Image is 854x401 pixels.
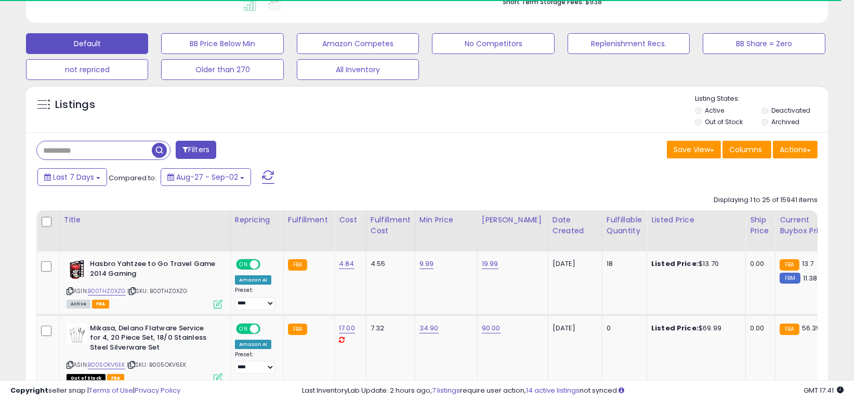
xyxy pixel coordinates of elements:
small: FBA [288,259,307,271]
a: 7 listings [432,385,460,395]
div: 4.55 [371,259,407,269]
a: 90.00 [482,323,501,333]
span: 13.7 [802,259,814,269]
span: OFF [259,260,275,269]
div: Fulfillment [288,215,330,225]
span: Last 7 Days [53,172,94,182]
div: 0 [607,324,639,333]
div: $69.99 [651,324,738,333]
img: 41u1Nw9cgtL._SL40_.jpg [67,324,87,344]
a: B00THZ0XZG [88,287,126,296]
div: [DATE] [553,259,594,269]
b: Hasbro Yahtzee to Go Travel Game 2014 Gaming [90,259,216,281]
div: Last InventoryLab Update: 2 hours ago, require user action, not synced. [302,386,844,396]
button: Amazon Competes [297,33,419,54]
span: OFF [259,324,275,333]
a: 9.99 [419,259,434,269]
label: Deactivated [771,106,810,115]
button: No Competitors [432,33,554,54]
button: Aug-27 - Sep-02 [161,168,251,186]
label: Active [705,106,724,115]
div: Listed Price [651,215,741,225]
strong: Copyright [10,385,48,395]
b: Mikasa, Delano Flatware Service for 4, 20 Piece Set, 18/0 Stainless Steel Silverware Set [90,324,216,355]
a: 19.99 [482,259,498,269]
span: 2025-09-10 17:41 GMT [804,385,844,395]
div: Preset: [235,351,275,374]
div: 18 [607,259,639,269]
span: All listings currently available for purchase on Amazon [67,300,90,309]
button: Actions [773,141,818,158]
div: 7.32 [371,324,407,333]
b: Listed Price: [651,259,699,269]
button: Older than 270 [161,59,283,80]
a: 17.00 [339,323,355,333]
span: ON [237,324,250,333]
button: Replenishment Recs. [568,33,690,54]
b: Listed Price: [651,323,699,333]
div: Repricing [235,215,279,225]
button: Last 7 Days [37,168,107,186]
button: Default [26,33,148,54]
div: Title [64,215,226,225]
button: not repriced [26,59,148,80]
div: Ship Price [750,215,771,236]
label: Archived [771,117,799,126]
div: 0.00 [750,259,767,269]
button: BB Share = Zero [703,33,825,54]
a: Privacy Policy [135,385,180,395]
div: $13.70 [651,259,738,269]
small: FBA [780,259,799,271]
h5: Listings [55,98,95,112]
button: BB Price Below Min [161,33,283,54]
a: 34.90 [419,323,439,333]
button: Filters [176,141,216,159]
div: Date Created [553,215,598,236]
span: Compared to: [109,173,156,183]
span: FBA [92,300,110,309]
label: Out of Stock [705,117,743,126]
a: Terms of Use [89,385,133,395]
span: ON [237,260,250,269]
div: Min Price [419,215,473,225]
div: Amazon AI [235,340,271,349]
small: FBA [780,324,799,335]
small: FBA [288,324,307,335]
a: B005OKV6EK [88,360,125,369]
div: Amazon AI [235,275,271,285]
div: Fulfillment Cost [371,215,411,236]
div: Preset: [235,287,275,310]
a: 4.84 [339,259,354,269]
div: Current Buybox Price [780,215,833,236]
button: Save View [667,141,721,158]
div: ASIN: [67,259,222,308]
span: Columns [729,144,762,155]
span: | SKU: B005OKV6EK [127,360,187,369]
p: Listing States: [695,94,828,104]
span: 11.38 [803,273,818,283]
span: | SKU: B00THZ0XZG [127,287,188,295]
span: 56.39 [802,323,821,333]
div: Displaying 1 to 25 of 15941 items [714,195,818,205]
small: FBM [780,273,800,284]
button: Columns [722,141,771,158]
div: [PERSON_NAME] [482,215,544,225]
div: seller snap | | [10,386,180,396]
div: 0.00 [750,324,767,333]
div: Fulfillable Quantity [607,215,642,236]
a: 14 active listings [526,385,580,395]
span: Aug-27 - Sep-02 [176,172,238,182]
button: All Inventory [297,59,419,80]
div: [DATE] [553,324,594,333]
div: Cost [339,215,362,225]
img: 418srTVyd9L._SL40_.jpg [67,259,87,280]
